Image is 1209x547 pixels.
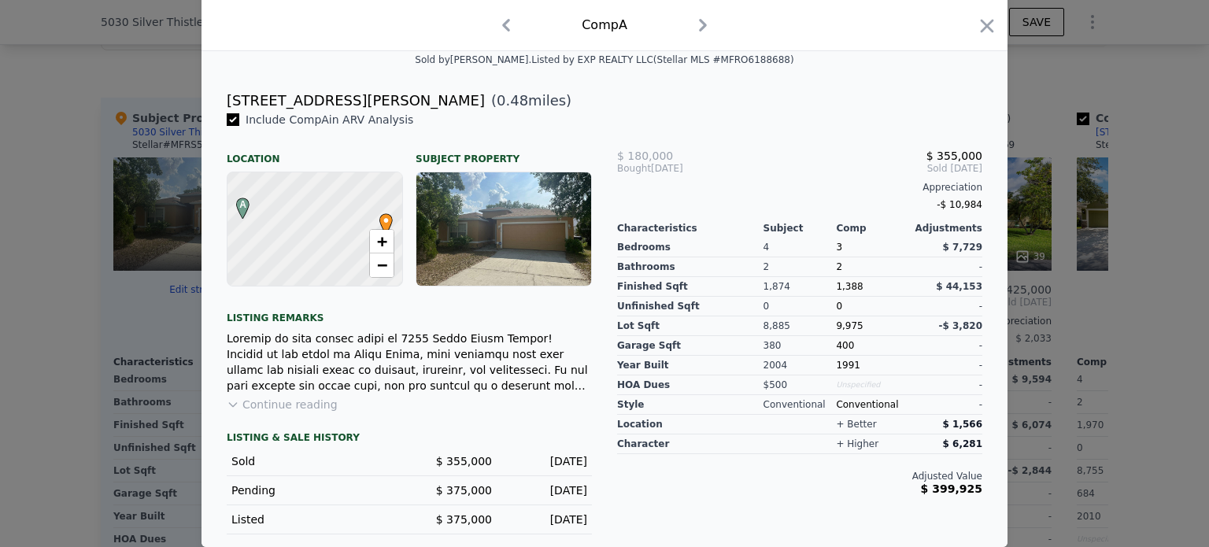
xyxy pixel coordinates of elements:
div: Location [227,140,403,165]
span: Sold [DATE] [739,162,982,175]
div: Lot Sqft [617,316,763,336]
span: Include Comp A in ARV Analysis [239,113,420,126]
button: Continue reading [227,397,338,412]
span: $ 44,153 [936,281,982,292]
div: 0 [763,297,837,316]
span: 0 [836,301,842,312]
span: 3 [836,242,842,253]
div: 2 [763,257,837,277]
div: - [909,336,982,356]
div: • [375,213,385,223]
div: Sold by [PERSON_NAME] . [415,54,531,65]
div: location [617,415,763,434]
div: Comp [836,222,909,235]
div: HOA Dues [617,375,763,395]
span: $ 399,925 [921,482,982,495]
div: Subject Property [416,140,592,165]
div: [STREET_ADDRESS][PERSON_NAME] [227,90,485,112]
span: $ 1,566 [943,419,982,430]
div: Unfinished Sqft [617,297,763,316]
div: Conventional [836,395,909,415]
span: $ 375,000 [436,513,492,526]
div: Sold [231,453,397,469]
span: $ 355,000 [926,150,982,162]
div: [DATE] [505,482,587,498]
span: Bought [617,162,651,175]
div: - [909,257,982,277]
span: $ 6,281 [943,438,982,449]
a: Zoom out [370,253,394,277]
div: - [909,356,982,375]
div: Finished Sqft [617,277,763,297]
span: A [232,198,253,212]
div: Conventional [763,395,837,415]
span: + [377,231,387,251]
div: Unspecified [836,375,909,395]
div: A [232,198,242,207]
div: 1991 [836,356,909,375]
div: Listed [231,512,397,527]
div: [DATE] [617,162,739,175]
div: Bathrooms [617,257,763,277]
div: character [617,434,763,454]
div: 4 [763,238,837,257]
div: 2004 [763,356,837,375]
div: Listing remarks [227,299,592,324]
div: 8,885 [763,316,837,336]
div: 380 [763,336,837,356]
div: + better [836,418,876,431]
span: ( miles) [485,90,571,112]
div: Listed by EXP REALTY LLC (Stellar MLS #MFRO6188688) [531,54,793,65]
div: + higher [836,438,878,450]
div: [DATE] [505,512,587,527]
div: LISTING & SALE HISTORY [227,431,592,447]
div: $500 [763,375,837,395]
div: Adjustments [909,222,982,235]
div: Loremip do sita consec adipi el 7255 Seddo Eiusm Tempor! Incidid ut lab etdol ma Aliqu Enima, min... [227,331,592,394]
div: [DATE] [505,453,587,469]
div: - [909,375,982,395]
span: 400 [836,340,854,351]
div: Garage Sqft [617,336,763,356]
div: Adjusted Value [617,470,982,482]
span: $ 375,000 [436,484,492,497]
a: Zoom in [370,230,394,253]
div: Style [617,395,763,415]
span: $ 355,000 [436,455,492,468]
div: 2 [836,257,909,277]
span: -$ 3,820 [939,320,982,331]
div: - [909,297,982,316]
div: Pending [231,482,397,498]
div: Year Built [617,356,763,375]
span: -$ 10,984 [937,199,982,210]
span: 9,975 [836,320,863,331]
div: - [909,395,982,415]
span: $ 180,000 [617,150,673,162]
div: Comp A [582,16,627,35]
div: Subject [763,222,837,235]
div: Bedrooms [617,238,763,257]
div: Appreciation [617,181,982,194]
span: − [377,255,387,275]
span: $ 7,729 [943,242,982,253]
div: Characteristics [617,222,763,235]
div: 1,874 [763,277,837,297]
span: 0.48 [497,92,528,109]
span: • [375,209,397,232]
span: 1,388 [836,281,863,292]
